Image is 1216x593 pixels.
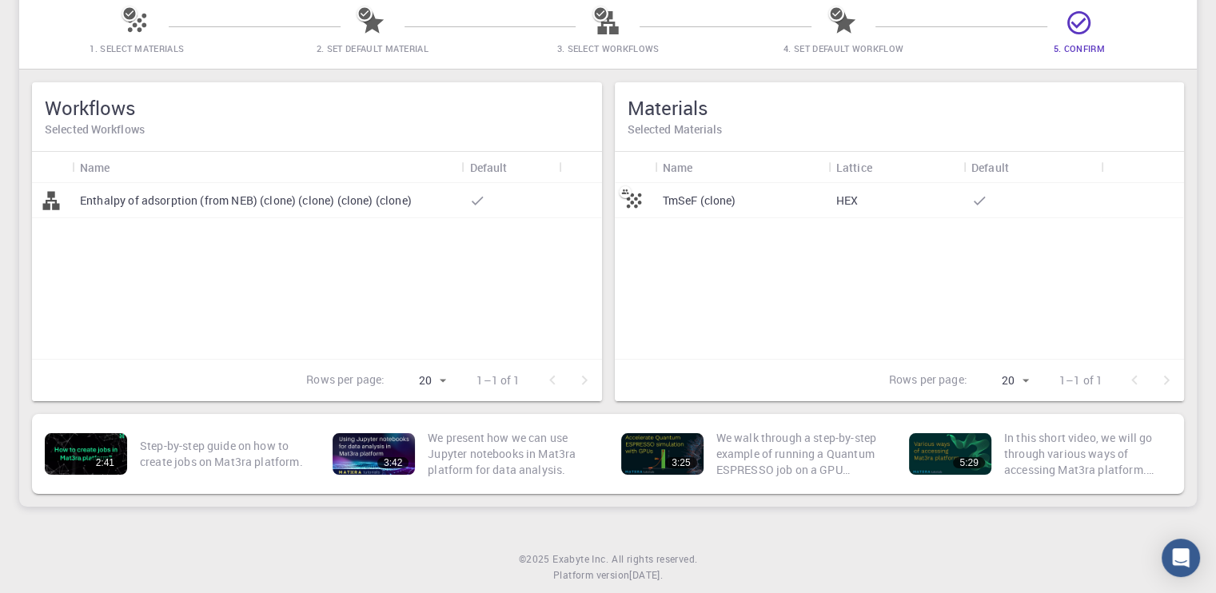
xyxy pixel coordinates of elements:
[306,372,385,390] p: Rows per page:
[38,420,313,488] a: 2:41Step-by-step guide on how to create jobs on Mat3ra platform.
[1162,539,1200,577] div: Open Intercom Messenger
[836,193,858,209] p: HEX
[32,152,72,183] div: Icon
[1059,372,1102,388] p: 1–1 of 1
[326,420,601,488] a: 3:42We present how we can use Jupyter notebooks in Mat3ra platform for data analysis.
[872,154,898,180] button: Sort
[629,567,663,583] a: [DATE].
[663,152,693,183] div: Name
[45,121,589,138] h6: Selected Workflows
[655,152,828,183] div: Name
[1054,42,1105,54] span: 5. Confirm
[615,152,655,183] div: Icon
[629,568,663,581] span: [DATE] .
[889,372,967,390] p: Rows per page:
[476,372,520,388] p: 1–1 of 1
[663,193,736,209] p: TmSeF (clone)
[828,152,963,183] div: Lattice
[553,567,629,583] span: Platform version
[783,42,903,54] span: 4. Set Default Workflow
[903,420,1178,488] a: 5:29In this short video, we will go through various ways of accessing Mat3ra platform. There are ...
[317,42,429,54] span: 2. Set Default Material
[140,438,307,470] p: Step-by-step guide on how to create jobs on Mat3ra platform.
[615,420,890,488] a: 3:25We walk through a step-by-step example of running a Quantum ESPRESSO job on a GPU enabled nod...
[110,154,136,180] button: Sort
[628,121,1172,138] h6: Selected Materials
[556,42,659,54] span: 3. Select Workflows
[971,152,1009,183] div: Default
[461,152,558,183] div: Default
[90,42,184,54] span: 1. Select Materials
[1009,154,1035,180] button: Sort
[469,152,507,183] div: Default
[628,95,1172,121] h5: Materials
[1004,430,1171,478] p: In this short video, we will go through various ways of accessing Mat3ra platform. There are thre...
[80,152,110,183] div: Name
[80,193,412,209] p: Enthalpy of adsorption (from NEB) (clone) (clone) (clone) (clone)
[552,552,608,565] span: Exabyte Inc.
[508,154,533,180] button: Sort
[612,551,697,567] span: All rights reserved.
[519,551,552,567] span: © 2025
[836,152,872,183] div: Lattice
[391,369,451,392] div: 20
[974,369,1034,392] div: 20
[72,152,461,183] div: Name
[953,457,984,468] div: 5:29
[428,430,595,478] p: We present how we can use Jupyter notebooks in Mat3ra platform for data analysis.
[377,457,409,468] div: 3:42
[45,95,589,121] h5: Workflows
[665,457,696,468] div: 3:25
[716,430,883,478] p: We walk through a step-by-step example of running a Quantum ESPRESSO job on a GPU enabled node. W...
[32,11,90,26] span: Support
[963,152,1101,183] div: Default
[552,551,608,567] a: Exabyte Inc.
[90,457,121,468] div: 2:41
[692,154,718,180] button: Sort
